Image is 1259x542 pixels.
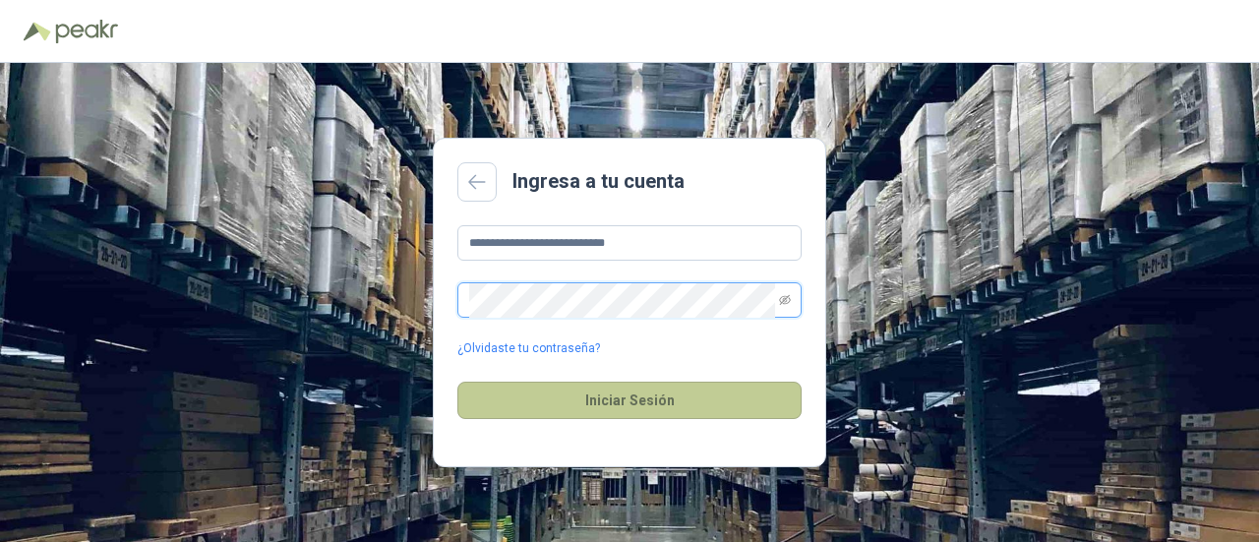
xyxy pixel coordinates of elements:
[55,20,118,43] img: Peakr
[779,294,791,306] span: eye-invisible
[457,339,600,358] a: ¿Olvidaste tu contraseña?
[24,22,51,41] img: Logo
[457,382,802,419] button: Iniciar Sesión
[512,166,685,197] h2: Ingresa a tu cuenta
